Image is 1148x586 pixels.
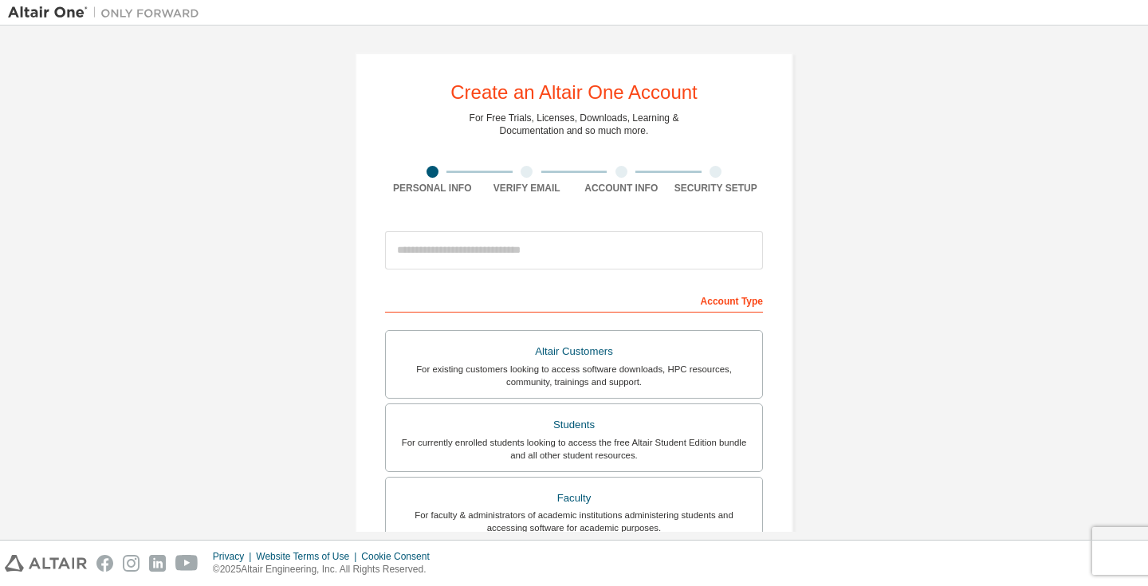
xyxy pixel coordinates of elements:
[395,340,753,363] div: Altair Customers
[574,182,669,195] div: Account Info
[395,509,753,534] div: For faculty & administrators of academic institutions administering students and accessing softwa...
[5,555,87,572] img: altair_logo.svg
[470,112,679,137] div: For Free Trials, Licenses, Downloads, Learning & Documentation and so much more.
[395,414,753,436] div: Students
[480,182,575,195] div: Verify Email
[669,182,764,195] div: Security Setup
[256,550,361,563] div: Website Terms of Use
[175,555,199,572] img: youtube.svg
[450,83,698,102] div: Create an Altair One Account
[213,550,256,563] div: Privacy
[96,555,113,572] img: facebook.svg
[395,487,753,509] div: Faculty
[385,287,763,313] div: Account Type
[395,436,753,462] div: For currently enrolled students looking to access the free Altair Student Edition bundle and all ...
[8,5,207,21] img: Altair One
[213,563,439,576] p: © 2025 Altair Engineering, Inc. All Rights Reserved.
[149,555,166,572] img: linkedin.svg
[123,555,140,572] img: instagram.svg
[385,182,480,195] div: Personal Info
[395,363,753,388] div: For existing customers looking to access software downloads, HPC resources, community, trainings ...
[361,550,438,563] div: Cookie Consent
